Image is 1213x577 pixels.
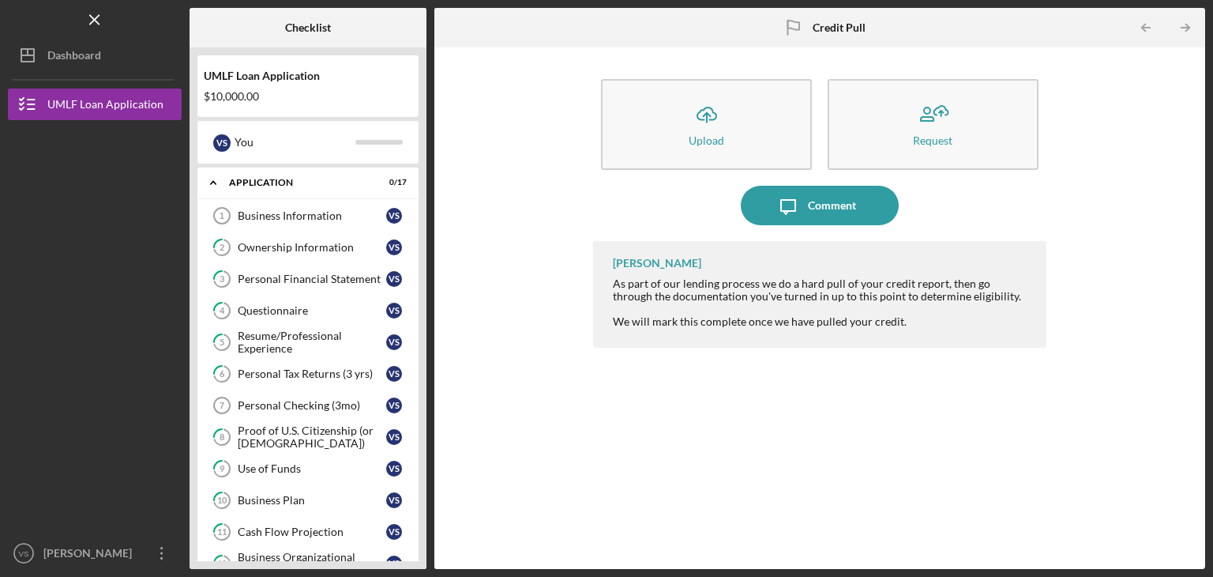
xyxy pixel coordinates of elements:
button: Request [828,79,1038,170]
div: V S [213,134,231,152]
div: Ownership Information [238,241,386,254]
tspan: 3 [220,274,224,285]
tspan: 4 [220,306,225,316]
div: Proof of U.S. Citizenship (or [DEMOGRAPHIC_DATA]) [238,424,386,450]
div: V S [386,429,402,445]
tspan: 6 [220,369,225,379]
div: $10,000.00 [204,90,412,103]
div: Use of Funds [238,462,386,475]
tspan: 9 [220,464,225,474]
div: Resume/Professional Experience [238,330,386,355]
div: Application [229,178,367,187]
div: UMLF Loan Application [47,89,163,124]
a: 2Ownership InformationVS [205,232,411,263]
div: V S [386,334,402,350]
a: 1Business InformationVS [205,200,411,232]
b: Checklist [285,21,331,34]
text: VS [19,549,29,558]
div: Personal Financial Statement [238,273,386,285]
div: V S [386,556,402,571]
div: V S [386,303,402,319]
div: V S [386,398,402,413]
button: UMLF Loan Application [8,89,182,120]
tspan: 8 [220,432,224,443]
div: V S [386,366,402,382]
div: V S [386,239,402,255]
div: [PERSON_NAME] [613,257,701,270]
a: 7Personal Checking (3mo)VS [205,390,411,421]
div: Personal Checking (3mo) [238,399,386,412]
div: V S [386,271,402,287]
a: 3Personal Financial StatementVS [205,263,411,295]
tspan: 12 [217,559,227,569]
div: Request [913,134,952,146]
div: Dashboard [47,40,101,75]
div: Business Information [238,209,386,222]
button: VS[PERSON_NAME] [8,537,182,569]
tspan: 5 [220,338,224,348]
div: Comment [808,186,856,225]
div: You [235,129,355,156]
div: [PERSON_NAME] [39,537,142,573]
div: Questionnaire [238,304,386,317]
div: UMLF Loan Application [204,70,412,82]
button: Dashboard [8,40,182,71]
a: 8Proof of U.S. Citizenship (or [DEMOGRAPHIC_DATA])VS [205,421,411,453]
button: Comment [741,186,899,225]
tspan: 10 [217,496,227,506]
div: V S [386,208,402,224]
a: 9Use of FundsVS [205,453,411,485]
div: Cash Flow Projection [238,526,386,538]
div: 0 / 17 [378,178,407,187]
tspan: 1 [220,211,224,221]
div: Personal Tax Returns (3 yrs) [238,368,386,380]
a: 11Cash Flow ProjectionVS [205,516,411,548]
div: As part of our lending process we do a hard pull of your credit report, then go through the docum... [613,277,1031,328]
div: Business Organizational Documents [238,551,386,576]
tspan: 11 [217,527,227,537]
a: 5Resume/Professional ExperienceVS [205,326,411,358]
div: Business Plan [238,494,386,507]
a: 6Personal Tax Returns (3 yrs)VS [205,358,411,390]
a: 10Business PlanVS [205,485,411,516]
div: Upload [689,134,724,146]
tspan: 2 [220,243,224,253]
tspan: 7 [220,401,224,410]
div: V S [386,524,402,540]
b: Credit Pull [813,21,866,34]
button: Upload [601,79,812,170]
div: V S [386,492,402,508]
a: 4QuestionnaireVS [205,295,411,326]
div: V S [386,461,402,477]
